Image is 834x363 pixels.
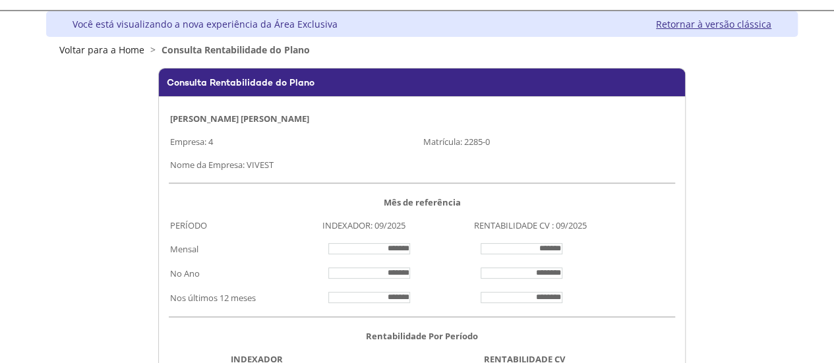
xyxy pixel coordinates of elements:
[656,18,771,30] a: Retornar à versão clássica
[169,213,320,237] td: PERÍODO
[147,43,159,56] span: >
[473,213,675,237] td: RENTABILIDADE CV : 09/2025
[169,153,675,176] td: Nome da Empresa: VIVEST
[366,330,478,342] b: Rentabilidade Por Período
[384,196,461,208] b: Mês de referência
[162,43,310,56] span: Consulta Rentabilidade do Plano
[169,261,320,285] td: No Ano
[169,285,320,310] td: Nos últimos 12 meses
[73,18,338,30] div: Você está visualizando a nova experiência da Área Exclusiva
[422,130,675,153] td: Matrícula: 2285-0
[158,68,686,96] div: Consulta Rentabilidade do Plano
[169,107,675,130] td: [PERSON_NAME] [PERSON_NAME]
[59,43,144,56] a: Voltar para a Home
[320,213,472,237] td: INDEXADOR: 09/2025
[169,237,320,261] td: Mensal
[169,130,422,153] td: Empresa: 4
